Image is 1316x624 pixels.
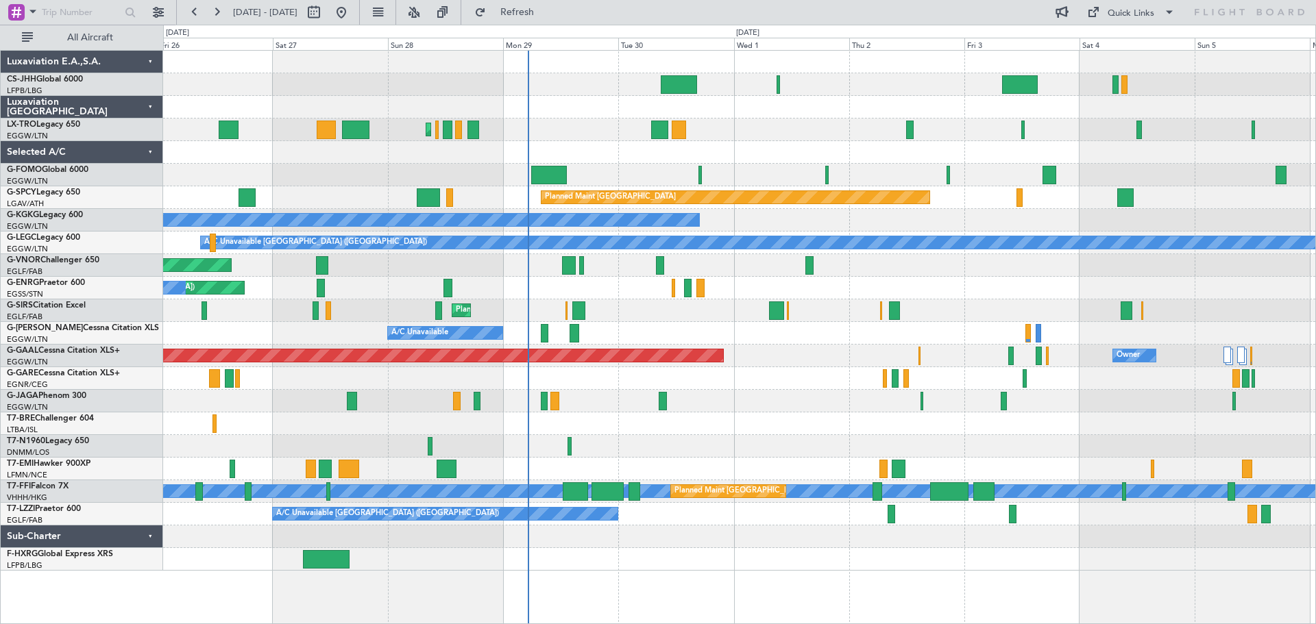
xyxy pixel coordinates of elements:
div: Quick Links [1108,7,1154,21]
span: Refresh [489,8,546,17]
a: DNMM/LOS [7,447,49,458]
span: LX-TRO [7,121,36,129]
span: T7-N1960 [7,437,45,445]
button: Quick Links [1080,1,1182,23]
div: Planned Maint [GEOGRAPHIC_DATA] [545,187,676,208]
a: LX-TROLegacy 650 [7,121,80,129]
div: Sat 4 [1080,38,1195,50]
a: T7-LZZIPraetor 600 [7,505,81,513]
div: Planned Maint [GEOGRAPHIC_DATA] ([GEOGRAPHIC_DATA]) [456,300,672,321]
a: G-LEGCLegacy 600 [7,234,80,242]
a: LFPB/LBG [7,560,42,571]
a: EGGW/LTN [7,402,48,412]
a: EGNR/CEG [7,379,48,390]
a: G-SPCYLegacy 650 [7,188,80,197]
span: G-KGKG [7,211,39,219]
a: G-KGKGLegacy 600 [7,211,83,219]
div: A/C Unavailable [GEOGRAPHIC_DATA] ([GEOGRAPHIC_DATA]) [204,232,427,253]
div: Planned Maint [GEOGRAPHIC_DATA] ([GEOGRAPHIC_DATA]) [430,119,646,140]
a: CS-JHHGlobal 6000 [7,75,83,84]
a: LFMN/NCE [7,470,47,480]
a: G-JAGAPhenom 300 [7,392,86,400]
a: EGGW/LTN [7,357,48,367]
span: G-LEGC [7,234,36,242]
a: EGGW/LTN [7,131,48,141]
span: T7-FFI [7,482,31,490]
div: Sun 28 [388,38,503,50]
div: Sat 27 [273,38,388,50]
a: EGLF/FAB [7,515,42,525]
span: F-HXRG [7,550,38,558]
span: G-GAAL [7,347,38,355]
div: [DATE] [166,27,189,39]
a: EGGW/LTN [7,221,48,232]
a: G-SIRSCitation Excel [7,301,86,310]
a: T7-N1960Legacy 650 [7,437,89,445]
input: Trip Number [42,2,121,23]
span: G-[PERSON_NAME] [7,324,83,332]
a: LFPB/LBG [7,86,42,96]
a: LGAV/ATH [7,199,44,209]
span: T7-LZZI [7,505,35,513]
a: G-FOMOGlobal 6000 [7,166,88,174]
div: Mon 29 [503,38,618,50]
div: A/C Unavailable [391,323,448,343]
span: CS-JHH [7,75,36,84]
div: Planned Maint [GEOGRAPHIC_DATA] ([GEOGRAPHIC_DATA]) [674,481,890,501]
div: Thu 2 [849,38,964,50]
span: G-VNOR [7,256,40,264]
div: Fri 3 [964,38,1080,50]
span: G-JAGA [7,392,38,400]
span: G-FOMO [7,166,42,174]
a: VHHH/HKG [7,492,47,503]
div: A/C Unavailable [GEOGRAPHIC_DATA] ([GEOGRAPHIC_DATA]) [276,503,499,524]
a: EGSS/STN [7,289,43,299]
a: EGLF/FAB [7,312,42,322]
span: All Aircraft [36,33,145,42]
span: T7-BRE [7,414,35,423]
a: G-ENRGPraetor 600 [7,279,85,287]
a: T7-EMIHawker 900XP [7,460,90,468]
span: G-SIRS [7,301,33,310]
span: G-ENRG [7,279,39,287]
button: Refresh [468,1,550,23]
span: G-SPCY [7,188,36,197]
div: Tue 30 [618,38,733,50]
button: All Aircraft [15,27,149,49]
div: Owner [1117,345,1140,366]
a: G-GAALCessna Citation XLS+ [7,347,120,355]
a: EGGW/LTN [7,334,48,345]
span: T7-EMI [7,460,34,468]
a: EGGW/LTN [7,244,48,254]
a: T7-FFIFalcon 7X [7,482,69,490]
div: Sun 5 [1195,38,1310,50]
a: LTBA/ISL [7,425,38,435]
div: Wed 1 [734,38,849,50]
div: [DATE] [736,27,759,39]
a: EGLF/FAB [7,266,42,277]
span: G-GARE [7,369,38,377]
a: G-GARECessna Citation XLS+ [7,369,120,377]
a: T7-BREChallenger 604 [7,414,94,423]
a: G-VNORChallenger 650 [7,256,99,264]
a: F-HXRGGlobal Express XRS [7,550,113,558]
span: [DATE] - [DATE] [233,6,297,18]
a: G-[PERSON_NAME]Cessna Citation XLS [7,324,159,332]
div: Fri 26 [158,38,273,50]
a: EGGW/LTN [7,176,48,186]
